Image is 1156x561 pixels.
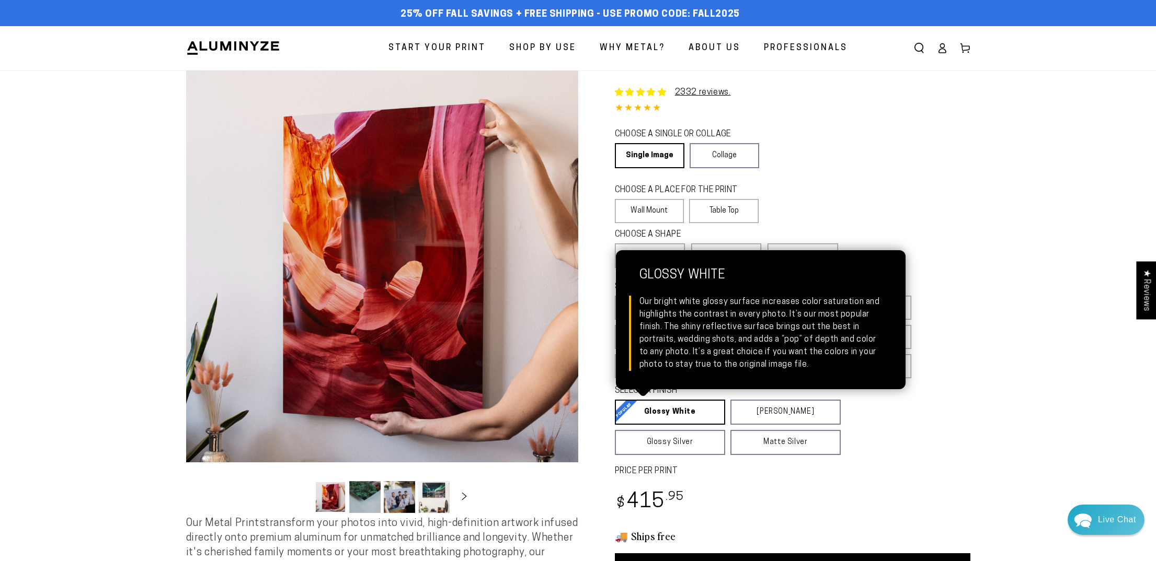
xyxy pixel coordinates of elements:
[615,184,749,196] legend: CHOOSE A PLACE FOR THE PRINT
[615,229,751,241] legend: CHOOSE A SHAPE
[615,492,684,512] bdi: 415
[639,296,882,371] div: Our bright white glossy surface increases color saturation and highlights the contrast in every p...
[615,354,671,378] label: 20x40
[289,485,312,508] button: Slide left
[315,481,346,513] button: Load image 1 in gallery view
[615,465,970,477] label: PRICE PER PRINT
[186,40,280,56] img: Aluminyze
[615,325,671,349] label: 10x20
[712,249,741,262] span: Square
[615,128,750,141] legend: CHOOSE A SINGLE OR COLLAGE
[509,41,576,56] span: Shop By Use
[600,41,665,56] span: Why Metal?
[349,481,381,513] button: Load image 2 in gallery view
[592,34,673,62] a: Why Metal?
[681,34,748,62] a: About Us
[639,268,882,296] strong: Glossy White
[615,529,970,543] h3: 🚚 Ships free
[418,481,450,513] button: Load image 4 in gallery view
[1068,505,1144,535] div: Chat widget toggle
[615,199,684,223] label: Wall Mount
[381,34,494,62] a: Start Your Print
[1136,261,1156,319] div: Click to open Judge.me floating reviews tab
[666,491,684,503] sup: .95
[690,143,759,168] a: Collage
[764,41,848,56] span: Professionals
[615,101,970,116] div: 4.85 out of 5.0 stars
[1098,505,1136,535] div: Contact Us Directly
[453,485,476,508] button: Slide right
[689,199,759,223] label: Table Top
[616,497,625,511] span: $
[730,400,841,425] a: [PERSON_NAME]
[629,249,671,262] span: Rectangle
[615,296,671,320] label: 5x7
[689,41,740,56] span: About Us
[730,430,841,455] a: Matte Silver
[675,88,731,97] a: 2332 reviews.
[186,71,578,516] media-gallery: Gallery Viewer
[615,400,725,425] a: Glossy White
[384,481,415,513] button: Load image 3 in gallery view
[615,430,725,455] a: Glossy Silver
[615,281,824,293] legend: SELECT A SIZE
[388,41,486,56] span: Start Your Print
[501,34,584,62] a: Shop By Use
[615,143,684,168] a: Single Image
[400,9,740,20] span: 25% off FALL Savings + Free Shipping - Use Promo Code: FALL2025
[756,34,855,62] a: Professionals
[908,37,931,60] summary: Search our site
[615,385,816,397] legend: SELECT A FINISH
